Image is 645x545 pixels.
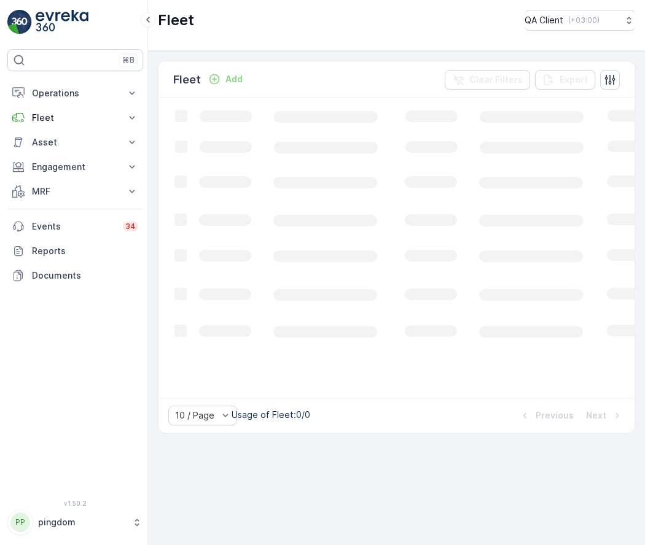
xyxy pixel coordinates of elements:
[7,239,143,263] a: Reports
[173,71,201,88] p: Fleet
[7,106,143,130] button: Fleet
[568,15,600,25] p: ( +03:00 )
[122,55,135,65] p: ⌘B
[32,269,138,282] p: Documents
[32,220,115,233] p: Events
[10,512,30,532] div: PP
[7,179,143,204] button: MRF
[7,214,143,239] a: Events34
[445,70,530,90] button: Clear Filters
[7,500,143,507] span: v 1.50.2
[158,10,194,30] p: Fleet
[36,10,88,34] img: logo_light-DOdMpM7g.png
[517,408,575,423] button: Previous
[525,10,635,31] button: QA Client(+03:00)
[469,74,523,86] p: Clear Filters
[38,516,126,528] p: pingdom
[7,10,32,34] img: logo
[225,73,243,85] p: Add
[203,72,248,87] button: Add
[125,222,136,231] p: 34
[536,409,574,422] p: Previous
[32,161,119,173] p: Engagement
[32,245,138,257] p: Reports
[7,155,143,179] button: Engagement
[32,185,119,198] p: MRF
[7,509,143,535] button: PPpingdom
[32,112,119,124] p: Fleet
[586,409,606,422] p: Next
[560,74,588,86] p: Export
[7,263,143,288] a: Documents
[7,130,143,155] button: Asset
[32,87,119,99] p: Operations
[232,409,310,421] p: Usage of Fleet : 0/0
[535,70,595,90] button: Export
[32,136,119,149] p: Asset
[525,14,563,26] p: QA Client
[7,81,143,106] button: Operations
[585,408,625,423] button: Next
